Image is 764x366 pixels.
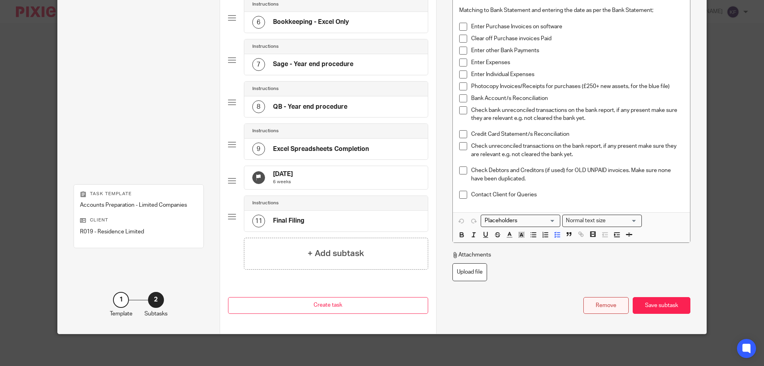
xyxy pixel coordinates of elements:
h4: [DATE] [273,170,293,178]
p: Subtasks [144,310,168,318]
p: Contact Client for Queries [471,191,684,199]
h4: + Add subtask [308,247,364,260]
h4: Excel Spreadsheets Completion [273,145,369,153]
p: Check unreconciled transactions on the bank report, if any present make sure they are relevant e.... [471,142,684,159]
h4: Instructions [252,200,279,206]
input: Search for option [482,217,555,225]
div: Search for option [562,215,642,227]
div: Placeholders [481,215,560,227]
p: Attachments [452,251,491,259]
p: Check Debtors and Creditors (if used) for OLD UNPAID invoices. Make sure none have been duplicated. [471,166,684,183]
label: Upload file [452,263,487,281]
h4: Bookkeeping - Excel Only [273,18,349,26]
p: Photocopy Invoices/Receipts for purchases (£250+ new assets, for the blue file) [471,82,684,90]
div: 2 [148,292,164,308]
h4: Instructions [252,86,279,92]
div: 7 [252,58,265,71]
p: 6 weeks [273,179,293,185]
p: Task template [80,191,197,197]
span: Normal text size [564,217,608,225]
p: Credit Card Statement/s Reconciliation [471,130,684,138]
p: Enter Expenses [471,59,684,67]
p: Bank Account/s Reconciliation [471,94,684,102]
h4: QB - Year end procedure [273,103,347,111]
h4: Instructions [252,43,279,50]
div: 6 [252,16,265,29]
div: 8 [252,100,265,113]
p: Client [80,217,197,223]
button: Create task [228,297,428,314]
h4: Instructions [252,128,279,134]
div: 11 [252,215,265,227]
h4: Instructions [252,1,279,8]
p: Template [110,310,133,318]
p: Matching to Bank Statement and entering the date as per the Bank Statement; [459,6,684,14]
p: Enter other Bank Payments [471,47,684,55]
h4: Sage - Year end procedure [273,60,353,69]
p: R019 - Residence Limited [80,228,197,236]
p: Check bank unreconciled transactions on the bank report, if any present make sure they are releva... [471,106,684,123]
div: 1 [113,292,129,308]
div: Text styles [562,215,642,227]
p: Enter Purchase Invoices on software [471,23,684,31]
div: Search for option [481,215,560,227]
div: Remove [583,297,629,314]
h4: Final Filing [273,217,304,225]
p: Accounts Preparation - Limited Companies [80,201,197,209]
p: Enter Individual Expenses [471,70,684,78]
div: Save subtask [633,297,690,314]
input: Search for option [608,217,637,225]
p: Clear off Purchase invoices Paid [471,35,684,43]
div: 9 [252,143,265,155]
